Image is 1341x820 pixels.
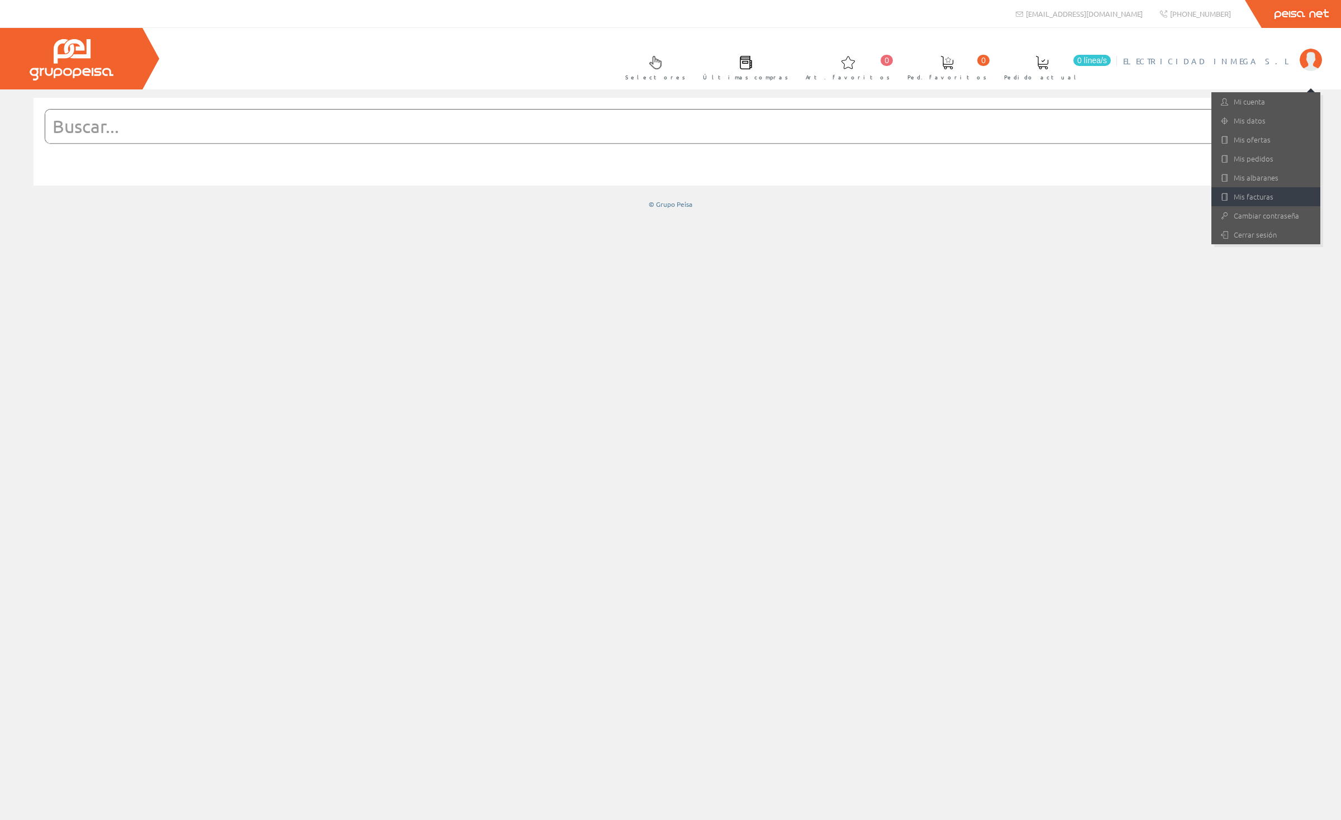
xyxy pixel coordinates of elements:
[625,72,686,83] span: Selectores
[1211,111,1320,130] a: Mis datos
[881,55,893,66] span: 0
[692,46,794,87] a: Últimas compras
[1211,130,1320,149] a: Mis ofertas
[1123,55,1294,67] span: ELECTRICIDAD INMEGA S.L
[1211,225,1320,244] a: Cerrar sesión
[1073,55,1111,66] span: 0 línea/s
[1026,9,1143,18] span: [EMAIL_ADDRESS][DOMAIN_NAME]
[806,72,890,83] span: Art. favoritos
[1004,72,1080,83] span: Pedido actual
[907,72,987,83] span: Ped. favoritos
[1170,9,1231,18] span: [PHONE_NUMBER]
[1211,168,1320,187] a: Mis albaranes
[45,110,1268,143] input: Buscar...
[1211,92,1320,111] a: Mi cuenta
[703,72,788,83] span: Últimas compras
[34,200,1307,209] div: © Grupo Peisa
[614,46,691,87] a: Selectores
[1123,46,1322,57] a: ELECTRICIDAD INMEGA S.L
[977,55,990,66] span: 0
[30,39,113,80] img: Grupo Peisa
[1211,187,1320,206] a: Mis facturas
[1211,206,1320,225] a: Cambiar contraseña
[1211,149,1320,168] a: Mis pedidos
